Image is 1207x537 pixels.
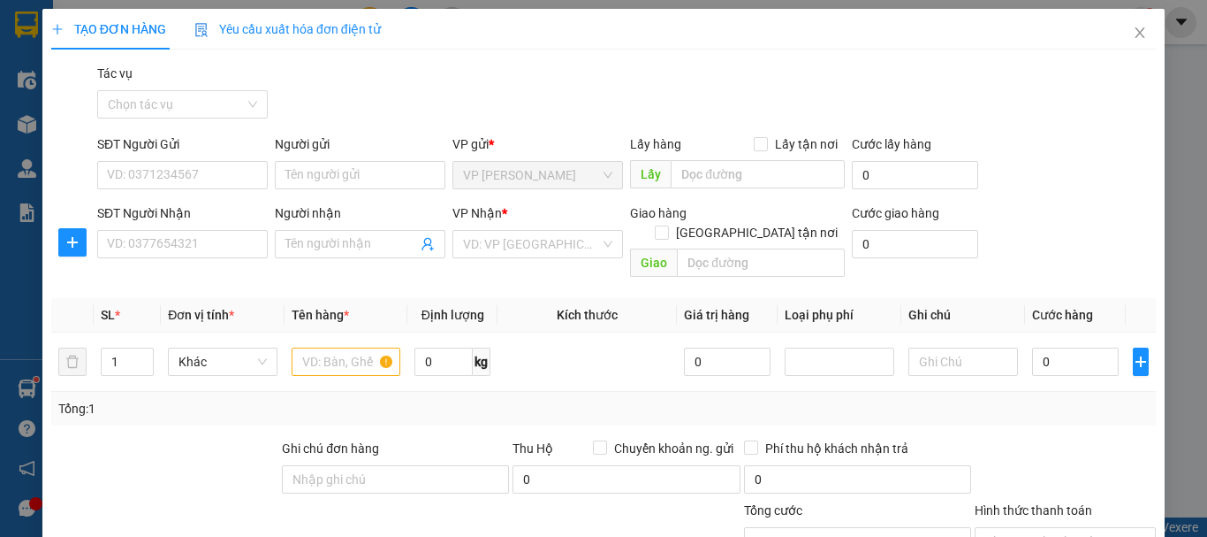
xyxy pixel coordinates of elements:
[852,206,939,220] label: Cước giao hàng
[607,439,740,458] span: Chuyển khoản ng. gửi
[473,348,490,376] span: kg
[1133,26,1147,40] span: close
[58,228,87,257] button: plus
[58,399,467,418] div: Tổng: 1
[292,308,349,322] span: Tên hàng
[168,308,234,322] span: Đơn vị tính
[275,203,445,223] div: Người nhận
[512,441,553,456] span: Thu Hộ
[282,465,509,494] input: Ghi chú đơn hàng
[684,348,771,376] input: 0
[452,206,502,220] span: VP Nhận
[852,137,931,151] label: Cước lấy hàng
[101,308,115,322] span: SL
[630,249,677,277] span: Giao
[901,298,1025,333] th: Ghi chú
[671,160,845,188] input: Dọc đường
[452,134,623,154] div: VP gửi
[51,23,64,35] span: plus
[421,237,435,251] span: user-add
[292,348,401,376] input: VD: Bàn, Ghế
[1133,348,1149,376] button: plus
[58,348,87,376] button: delete
[669,223,845,242] span: [GEOGRAPHIC_DATA] tận nơi
[684,308,749,322] span: Giá trị hàng
[744,503,802,518] span: Tổng cước
[557,308,618,322] span: Kích thước
[282,441,379,456] label: Ghi chú đơn hàng
[975,503,1092,518] label: Hình thức thanh toán
[852,161,978,189] input: Cước lấy hàng
[97,66,133,81] label: Tác vụ
[51,22,166,36] span: TẠO ĐƠN HÀNG
[194,22,381,36] span: Yêu cầu xuất hóa đơn điện tử
[630,137,681,151] span: Lấy hàng
[908,348,1018,376] input: Ghi Chú
[1032,308,1093,322] span: Cước hàng
[97,134,268,154] div: SĐT Người Gửi
[630,206,687,220] span: Giao hàng
[630,160,671,188] span: Lấy
[677,249,845,277] input: Dọc đường
[97,203,268,223] div: SĐT Người Nhận
[1134,355,1148,369] span: plus
[59,235,86,249] span: plus
[178,349,267,375] span: Khác
[758,439,915,458] span: Phí thu hộ khách nhận trả
[768,134,845,154] span: Lấy tận nơi
[275,134,445,154] div: Người gửi
[852,230,978,258] input: Cước giao hàng
[1115,9,1165,58] button: Close
[778,298,901,333] th: Loại phụ phí
[463,162,612,188] span: VP Ngọc Hồi
[421,308,484,322] span: Định lượng
[194,23,209,37] img: icon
